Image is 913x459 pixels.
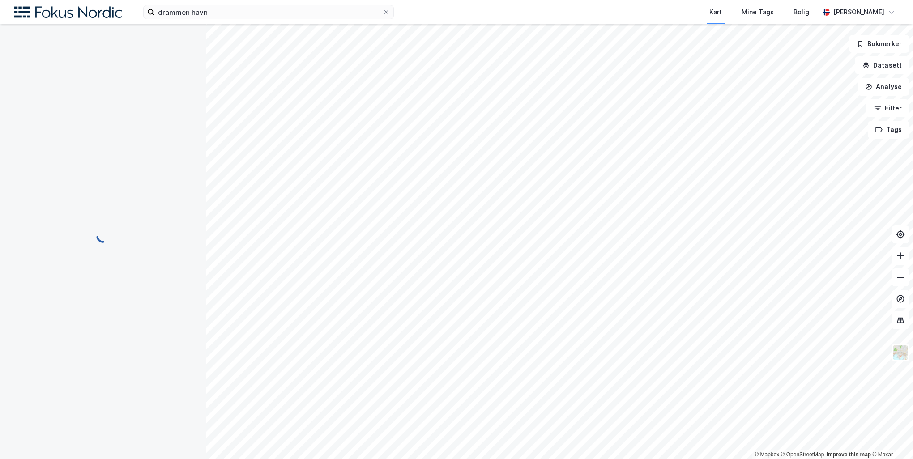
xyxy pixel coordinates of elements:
div: Bolig [794,7,809,17]
iframe: Chat Widget [868,416,913,459]
button: Bokmerker [849,35,909,53]
img: spinner.a6d8c91a73a9ac5275cf975e30b51cfb.svg [96,229,110,243]
div: Mine Tags [742,7,774,17]
button: Tags [868,121,909,139]
button: Analyse [858,78,909,96]
img: fokus-nordic-logo.8a93422641609758e4ac.png [14,6,122,18]
a: Mapbox [755,451,779,458]
div: Kontrollprogram for chat [868,416,913,459]
a: OpenStreetMap [781,451,824,458]
button: Filter [866,99,909,117]
button: Datasett [855,56,909,74]
a: Improve this map [827,451,871,458]
img: Z [892,344,909,361]
div: Kart [709,7,722,17]
input: Søk på adresse, matrikkel, gårdeiere, leietakere eller personer [154,5,383,19]
div: [PERSON_NAME] [833,7,884,17]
